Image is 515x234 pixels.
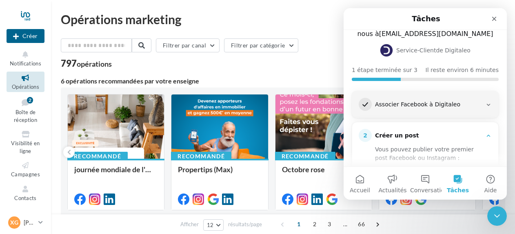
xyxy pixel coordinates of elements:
[11,140,40,154] span: Visibilité en ligne
[308,218,321,231] span: 2
[171,152,231,161] div: Recommandé
[323,218,336,231] span: 3
[7,159,44,179] a: Campagnes
[355,218,368,231] span: 66
[344,8,507,200] iframe: Intercom live chat
[61,13,505,25] div: Opérations marketing
[24,218,35,227] p: [PERSON_NAME]
[7,72,44,92] a: Opérations
[27,97,33,103] div: 2
[7,206,44,226] a: Médiathèque
[10,218,18,227] span: XG
[7,128,44,156] a: Visibilité en ligne
[282,165,365,182] div: Octobre rose
[67,152,128,161] div: Recommandé
[487,206,507,226] iframe: Intercom live chat
[228,220,262,228] span: résultats/page
[7,183,44,203] a: Contacts
[74,165,158,182] div: journée mondiale de l'habitat
[12,83,39,90] span: Opérations
[7,48,44,68] button: Notifications
[10,60,41,67] span: Notifications
[77,60,112,67] div: opérations
[203,219,224,231] button: 12
[224,38,298,52] button: Filtrer par catégorie
[207,222,214,228] span: 12
[14,109,37,123] span: Boîte de réception
[7,29,44,43] div: Nouvelle campagne
[180,220,199,228] span: Afficher
[11,171,40,178] span: Campagnes
[156,38,220,52] button: Filtrer par canal
[178,165,261,182] div: Propertips (Max)
[61,78,492,84] div: 6 opérations recommandées par votre enseigne
[7,215,44,230] a: XG [PERSON_NAME]
[292,218,305,231] span: 1
[61,59,112,68] div: 797
[339,218,352,231] span: ...
[7,29,44,43] button: Créer
[14,195,37,201] span: Contacts
[275,152,335,161] div: Recommandé
[7,95,44,125] a: Boîte de réception2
